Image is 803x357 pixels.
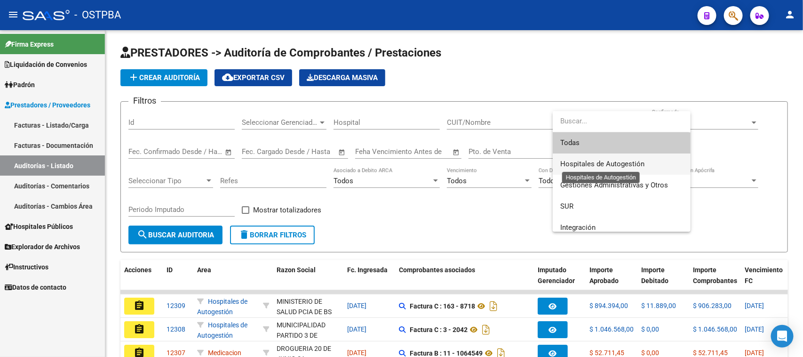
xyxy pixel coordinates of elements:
[553,111,689,132] input: dropdown search
[560,202,573,211] span: SUR
[560,223,596,232] span: Integración
[560,160,644,168] span: Hospitales de Autogestión
[771,325,794,348] div: Open Intercom Messenger
[560,181,668,189] span: Gestiones Administrativas y Otros
[560,132,683,154] span: Todas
